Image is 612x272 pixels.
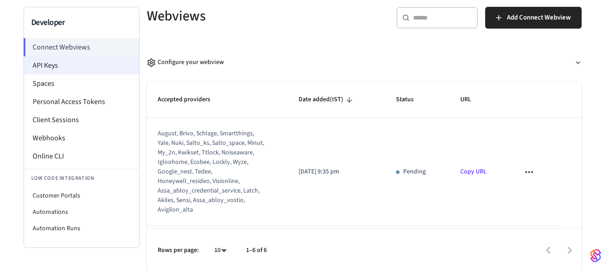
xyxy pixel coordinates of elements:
[24,220,139,237] li: Automation Runs
[24,204,139,220] li: Automations
[147,7,359,25] h5: Webviews
[590,248,601,263] img: SeamLogoGradient.69752ec5.svg
[24,111,139,129] li: Client Sessions
[403,167,426,177] p: Pending
[24,93,139,111] li: Personal Access Tokens
[24,147,139,165] li: Online CLI
[24,38,139,56] li: Connect Webviews
[396,93,425,107] span: Status
[507,12,571,24] span: Add Connect Webview
[24,129,139,147] li: Webhooks
[158,246,199,255] p: Rows per page:
[24,188,139,204] li: Customer Portals
[158,93,222,107] span: Accepted providers
[460,93,483,107] span: URL
[24,169,139,188] li: Low Code Integration
[158,129,265,215] div: august, brivo, schlage, smartthings, yale, nuki, salto_ks, salto_space, minut, my_2n, kwikset, tt...
[24,56,139,74] li: API Keys
[246,246,267,255] p: 1–6 of 6
[147,50,582,74] button: Configure your webview
[299,93,355,107] span: Date added(IST)
[24,74,139,93] li: Spaces
[31,16,132,29] h3: Developer
[485,7,582,29] button: Add Connect Webview
[299,167,374,177] p: [DATE] 9:35 pm
[210,244,231,257] div: 10
[147,58,224,67] div: Configure your webview
[460,167,487,176] a: Copy URL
